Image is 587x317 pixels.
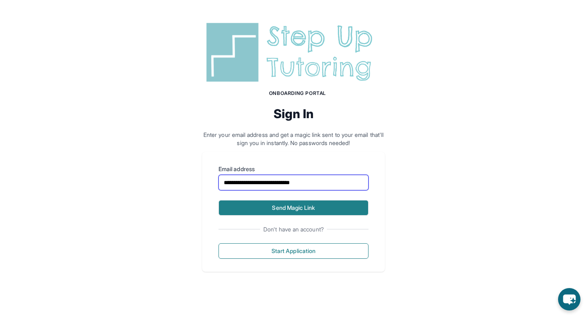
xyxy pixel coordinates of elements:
[210,90,385,97] h1: Onboarding Portal
[218,165,369,173] label: Email address
[218,243,369,259] button: Start Application
[202,106,385,121] h2: Sign In
[202,20,385,85] img: Step Up Tutoring horizontal logo
[558,288,580,310] button: chat-button
[260,225,327,233] span: Don't have an account?
[202,131,385,147] p: Enter your email address and get a magic link sent to your email that'll sign you in instantly. N...
[218,200,369,216] button: Send Magic Link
